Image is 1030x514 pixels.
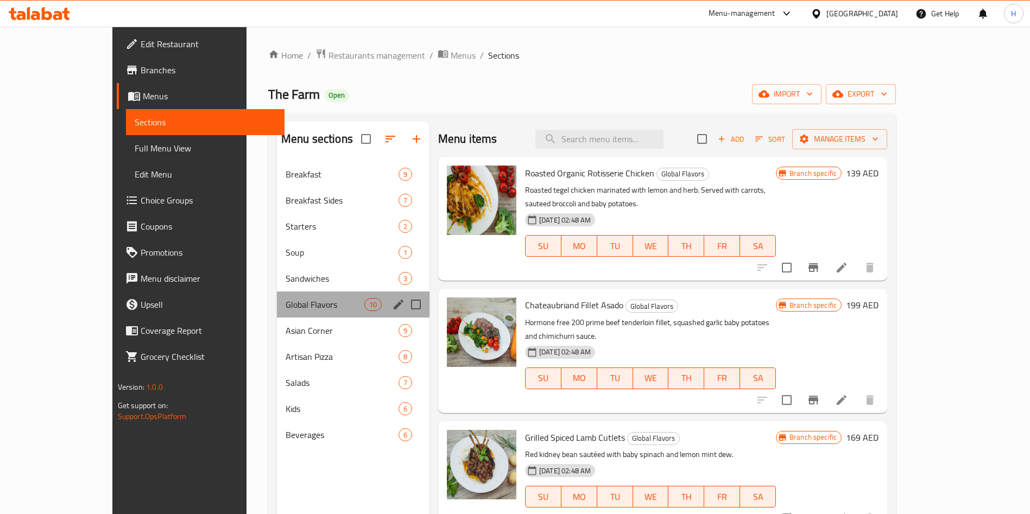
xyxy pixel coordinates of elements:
span: Branch specific [785,300,841,310]
div: items [399,324,412,337]
span: Version: [118,380,144,394]
span: Restaurants management [328,49,425,62]
span: 7 [399,378,412,388]
span: Global Flavors [657,168,709,180]
div: Global Flavors [656,168,709,181]
div: items [399,402,412,415]
a: Menus [117,83,285,109]
span: Global Flavors [628,432,679,445]
button: Branch-specific-item [800,255,826,281]
p: Roasted tegel chicken marinated with lemon and herb. Served with carrots, sauteed broccoli and ba... [525,183,776,211]
a: Menus [438,48,476,62]
span: Coupons [141,220,276,233]
h6: 199 AED [846,297,879,313]
img: Chateaubriand Fillet Asado [447,297,516,367]
span: Soup [286,246,399,259]
p: Red kidney bean sautéed with baby spinach and lemon mint dew. [525,448,776,461]
div: Global Flavors [625,300,678,313]
button: delete [857,255,883,281]
div: Asian Corner9 [277,318,429,344]
button: edit [390,296,407,313]
span: WE [637,489,665,505]
li: / [307,49,311,62]
span: FR [709,238,736,254]
button: SU [525,367,561,389]
span: SU [530,238,557,254]
button: Branch-specific-item [800,387,826,413]
span: Roasted Organic Rotisserie Chicken [525,165,654,181]
div: items [399,428,412,441]
span: Add item [713,131,748,148]
button: SA [740,235,776,257]
span: Menus [143,90,276,103]
img: Roasted Organic Rotisserie Chicken [447,166,516,235]
span: SU [530,489,557,505]
h2: Menu items [438,131,497,147]
span: Sort sections [377,126,403,152]
span: WE [637,238,665,254]
button: FR [704,486,740,507]
span: Salads [286,376,399,389]
button: FR [704,235,740,257]
span: Select to update [775,256,798,279]
div: Breakfast Sides7 [277,187,429,213]
a: Menu disclaimer [117,265,285,291]
span: SA [744,489,772,505]
span: 6 [399,430,412,440]
button: MO [561,486,597,507]
span: Sections [135,116,276,129]
span: Choice Groups [141,194,276,207]
span: TU [602,238,629,254]
span: Kids [286,402,399,415]
a: Upsell [117,291,285,318]
span: [DATE] 02:48 AM [535,215,595,225]
button: Add [713,131,748,148]
span: Coverage Report [141,324,276,337]
span: Select all sections [355,128,377,150]
span: Chateaubriand Fillet Asado [525,297,623,313]
p: Hormone free 200 prime beef tenderloin fillet, squashed garlic baby potatoes and chimichurri sauce. [525,316,776,343]
span: Select section [691,128,713,150]
span: 10 [365,300,381,310]
span: Starters [286,220,399,233]
span: Menu disclaimer [141,272,276,285]
span: Asian Corner [286,324,399,337]
span: Promotions [141,246,276,259]
span: Grocery Checklist [141,350,276,363]
span: 1 [399,248,412,258]
span: Upsell [141,298,276,311]
span: TU [602,370,629,386]
span: 1.0.0 [146,380,163,394]
button: TH [668,235,704,257]
button: TU [597,486,633,507]
span: Sections [488,49,519,62]
div: items [399,194,412,207]
span: Global Flavors [626,300,678,313]
li: / [480,49,484,62]
div: Global Flavors [286,298,364,311]
h6: 139 AED [846,166,879,181]
span: Get support on: [118,398,168,413]
button: SA [740,367,776,389]
div: Beverages6 [277,422,429,448]
span: FR [709,370,736,386]
div: Global Flavors10edit [277,291,429,318]
div: items [364,298,382,311]
span: Select to update [775,389,798,411]
span: Branch specific [785,168,841,179]
span: Branches [141,64,276,77]
button: Add section [403,126,429,152]
span: FR [709,489,736,505]
span: Sandwiches [286,272,399,285]
a: Choice Groups [117,187,285,213]
button: MO [561,235,597,257]
span: TH [673,370,700,386]
span: SA [744,238,772,254]
span: Sort [755,133,785,145]
input: search [535,130,664,149]
span: Beverages [286,428,399,441]
span: [DATE] 02:48 AM [535,466,595,476]
button: TU [597,235,633,257]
